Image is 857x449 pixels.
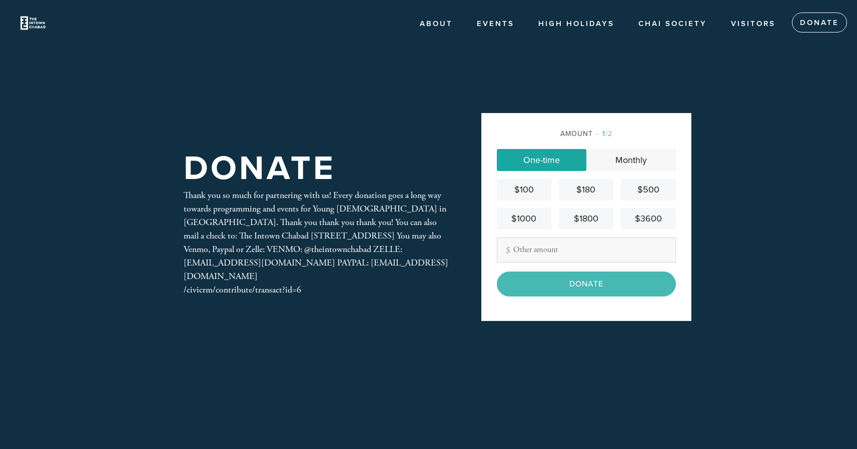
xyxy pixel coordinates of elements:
span: 1 [602,129,605,138]
a: $3600 [621,208,675,229]
a: $180 [559,179,613,200]
a: $1000 [497,208,551,229]
a: One-time [497,149,586,171]
div: $3600 [625,212,671,225]
span: /2 [596,129,612,138]
a: Events [469,14,522,33]
a: About [412,14,460,33]
div: /civicrm/contribute/transact?id=6 [184,283,449,296]
div: $1000 [501,212,547,225]
a: $500 [621,179,675,200]
div: $500 [625,183,671,196]
a: Visitors [723,14,783,33]
a: Chai society [631,14,714,33]
a: $100 [497,179,551,200]
div: $100 [501,183,547,196]
div: Amount [497,128,676,139]
div: Thank you so much for partnering with us! Every donation goes a long way towards programming and ... [184,188,449,296]
a: High Holidays [531,14,622,33]
a: Monthly [586,149,676,171]
a: Donate [792,12,847,32]
a: $1800 [559,208,613,229]
div: $1800 [563,212,609,225]
input: Other amount [497,237,676,262]
h1: Donate [184,152,336,185]
img: Untitled%20design-7.png [15,5,51,41]
div: $180 [563,183,609,196]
